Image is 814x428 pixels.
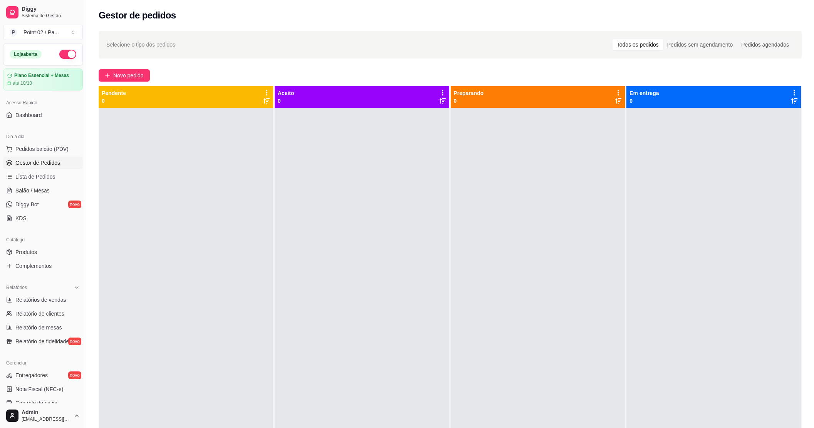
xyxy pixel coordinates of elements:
span: Novo pedido [113,71,144,80]
a: Nota Fiscal (NFC-e) [3,383,83,395]
p: Preparando [454,89,484,97]
a: Relatório de fidelidadenovo [3,335,83,348]
a: Produtos [3,246,83,258]
span: Dashboard [15,111,42,119]
h2: Gestor de pedidos [99,9,176,22]
div: Catálogo [3,234,83,246]
span: Nota Fiscal (NFC-e) [15,385,63,393]
a: Relatório de mesas [3,321,83,334]
span: Relatório de mesas [15,324,62,331]
a: Relatórios de vendas [3,294,83,306]
span: KDS [15,214,27,222]
div: Dia a dia [3,130,83,143]
span: Controle de caixa [15,399,57,407]
article: até 10/10 [13,80,32,86]
article: Plano Essencial + Mesas [14,73,69,79]
span: Selecione o tipo dos pedidos [106,40,175,49]
span: Diggy Bot [15,201,39,208]
span: Sistema de Gestão [22,13,80,19]
span: Gestor de Pedidos [15,159,60,167]
p: Em entrega [629,89,659,97]
div: Todos os pedidos [613,39,663,50]
a: Lista de Pedidos [3,171,83,183]
span: Complementos [15,262,52,270]
a: KDS [3,212,83,224]
p: 0 [102,97,126,105]
div: Pedidos sem agendamento [663,39,737,50]
button: Alterar Status [59,50,76,59]
div: Pedidos agendados [737,39,793,50]
a: Relatório de clientes [3,308,83,320]
a: Gestor de Pedidos [3,157,83,169]
span: plus [105,73,110,78]
span: Relatório de fidelidade [15,338,69,345]
button: Select a team [3,25,83,40]
p: Pendente [102,89,126,97]
span: Salão / Mesas [15,187,50,194]
div: Acesso Rápido [3,97,83,109]
a: Dashboard [3,109,83,121]
div: Gerenciar [3,357,83,369]
span: Entregadores [15,371,48,379]
button: Novo pedido [99,69,150,82]
button: Admin[EMAIL_ADDRESS][DOMAIN_NAME] [3,406,83,425]
div: Loja aberta [10,50,42,59]
p: 0 [454,97,484,105]
span: [EMAIL_ADDRESS][DOMAIN_NAME] [22,416,70,422]
span: Lista de Pedidos [15,173,55,181]
p: 0 [278,97,294,105]
a: DiggySistema de Gestão [3,3,83,22]
span: Diggy [22,6,80,13]
p: 0 [629,97,659,105]
p: Aceito [278,89,294,97]
div: Point 02 / Pa ... [23,28,59,36]
span: Relatório de clientes [15,310,64,318]
span: Relatórios [6,284,27,291]
a: Controle de caixa [3,397,83,409]
a: Entregadoresnovo [3,369,83,381]
span: Admin [22,409,70,416]
span: Relatórios de vendas [15,296,66,304]
a: Diggy Botnovo [3,198,83,211]
a: Complementos [3,260,83,272]
span: Produtos [15,248,37,256]
span: Pedidos balcão (PDV) [15,145,69,153]
a: Salão / Mesas [3,184,83,197]
a: Plano Essencial + Mesasaté 10/10 [3,69,83,90]
span: P [10,28,17,36]
button: Pedidos balcão (PDV) [3,143,83,155]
